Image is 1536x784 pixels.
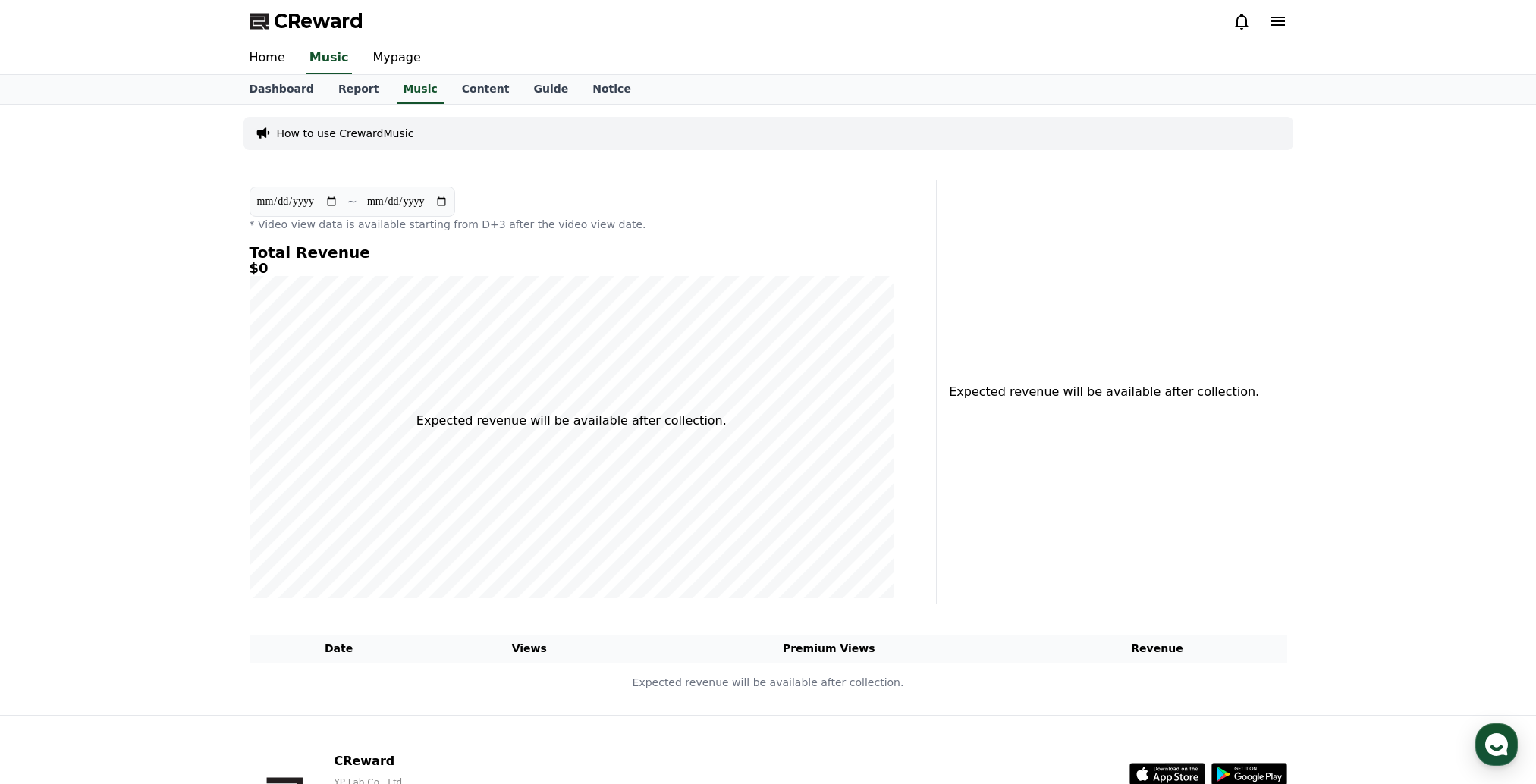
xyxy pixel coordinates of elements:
[250,9,363,33] a: CReward
[250,635,429,663] th: Date
[450,75,522,104] a: Content
[429,635,630,663] th: Views
[397,75,443,104] a: Music
[237,75,326,104] a: Dashboard
[237,42,297,74] a: Home
[1028,635,1287,663] th: Revenue
[250,261,894,276] h5: $0
[334,752,588,770] p: CReward
[274,9,363,33] span: CReward
[949,383,1250,401] p: Expected revenue will be available after collection.
[277,126,414,141] a: How to use CrewardMusic
[306,42,352,74] a: Music
[250,675,1286,691] p: Expected revenue will be available after collection.
[250,244,894,261] h4: Total Revenue
[361,42,433,74] a: Mypage
[580,75,643,104] a: Notice
[521,75,580,104] a: Guide
[347,193,357,211] p: ~
[326,75,391,104] a: Report
[250,217,894,232] p: * Video view data is available starting from D+3 after the video view date.
[416,412,727,430] p: Expected revenue will be available after collection.
[630,635,1028,663] th: Premium Views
